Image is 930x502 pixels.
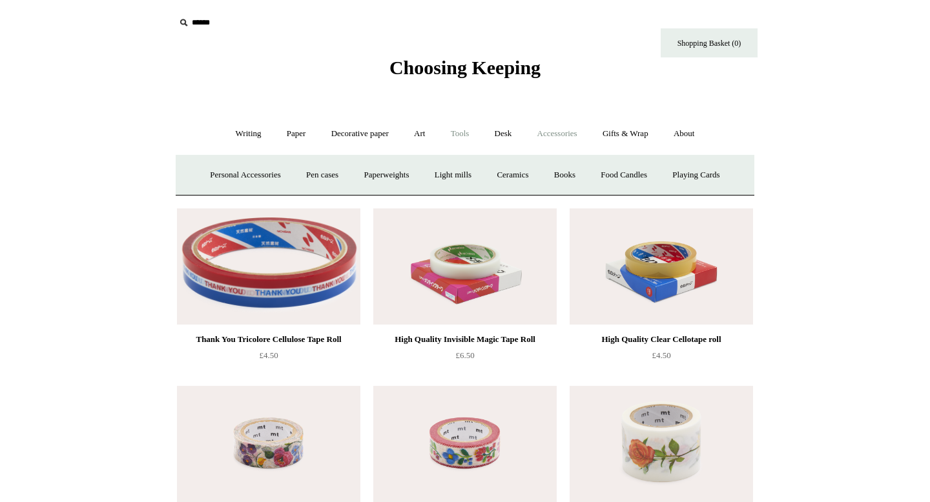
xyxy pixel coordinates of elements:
div: High Quality Clear Cellotape roll [573,332,750,347]
div: High Quality Invisible Magic Tape Roll [377,332,553,347]
img: Extra Thick Flowers MT Masking Tape [570,386,753,502]
a: Art [402,117,437,151]
img: Thank You Tricolore Cellulose Tape Roll [177,208,360,325]
a: High Quality Clear Cellotape roll £4.50 [570,332,753,385]
a: Paper [275,117,318,151]
a: About [662,117,707,151]
a: Extra Thick Flowers MT Masking Tape Extra Thick Flowers MT Masking Tape [570,386,753,502]
a: High Quality Invisible Magic Tape Roll £6.50 [373,332,557,385]
a: Food Candles [589,158,659,192]
a: Shopping Basket (0) [661,28,758,57]
a: Gifts & Wrap [591,117,660,151]
img: Lace & Flowers MT Masking Tape [177,386,360,502]
a: Accessories [526,117,589,151]
a: High Quality Clear Cellotape roll High Quality Clear Cellotape roll [570,208,753,325]
a: Writing [224,117,273,151]
img: Pink Embroidery MT Masking Tape [373,386,557,502]
span: £4.50 [259,350,278,360]
img: High Quality Clear Cellotape roll [570,208,753,325]
a: Pink Embroidery MT Masking Tape Pink Embroidery MT Masking Tape [373,386,557,502]
a: Playing Cards [661,158,731,192]
div: Thank You Tricolore Cellulose Tape Roll [180,332,357,347]
a: High Quality Invisible Magic Tape Roll High Quality Invisible Magic Tape Roll [373,208,557,325]
a: Decorative paper [320,117,400,151]
span: Choosing Keeping [389,57,541,78]
a: Ceramics [485,158,540,192]
a: Light mills [423,158,483,192]
a: Tools [439,117,481,151]
a: Lace & Flowers MT Masking Tape Lace & Flowers MT Masking Tape [177,386,360,502]
span: £4.50 [652,350,670,360]
a: Books [542,158,587,192]
a: Choosing Keeping [389,67,541,76]
a: Paperweights [352,158,420,192]
a: Thank You Tricolore Cellulose Tape Roll £4.50 [177,332,360,385]
img: High Quality Invisible Magic Tape Roll [373,208,557,325]
span: £6.50 [455,350,474,360]
a: Pen cases [294,158,350,192]
a: Thank You Tricolore Cellulose Tape Roll Thank You Tricolore Cellulose Tape Roll [177,208,360,325]
a: Personal Accessories [198,158,292,192]
a: Desk [483,117,524,151]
